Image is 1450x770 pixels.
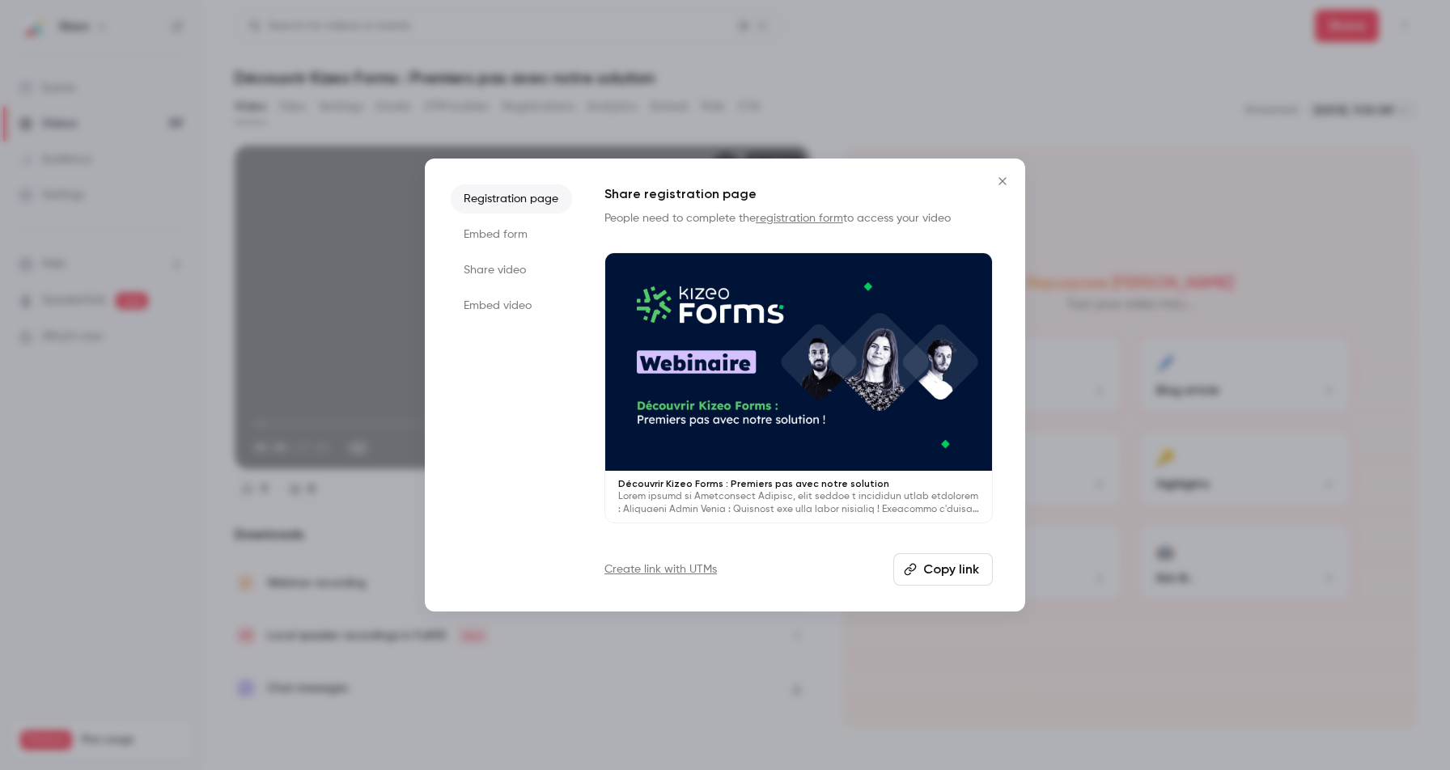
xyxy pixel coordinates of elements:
[986,165,1019,197] button: Close
[604,561,717,577] a: Create link with UTMs
[604,210,993,226] p: People need to complete the to access your video
[604,252,993,523] a: Découvrir Kizeo Forms : Premiers pas avec notre solutionLorem ipsumd si Ametconsect Adipisc, elit...
[451,256,572,285] li: Share video
[451,184,572,214] li: Registration page
[618,490,979,516] p: Lorem ipsumd si Ametconsect Adipisc, elit seddoe t incididun utlab etdolorem : Aliquaeni Admin Ve...
[451,220,572,249] li: Embed form
[756,213,843,224] a: registration form
[618,477,979,490] p: Découvrir Kizeo Forms : Premiers pas avec notre solution
[451,291,572,320] li: Embed video
[893,553,993,586] button: Copy link
[604,184,993,204] h1: Share registration page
